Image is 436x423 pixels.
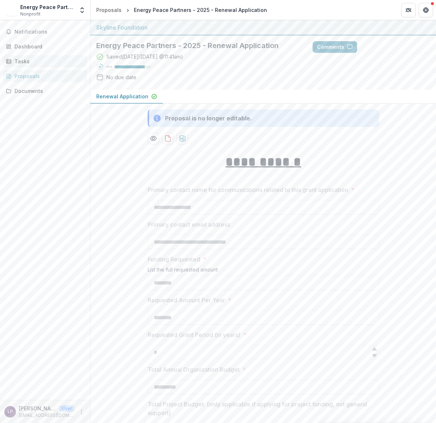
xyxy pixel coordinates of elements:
button: download-proposal [162,133,174,144]
h2: Energy Peace Partners - 2025 - Renewal Application [96,41,301,50]
div: Tasks [14,57,81,65]
button: Open entity switcher [77,3,87,17]
nav: breadcrumb [93,5,270,15]
button: download-proposal [177,133,188,144]
div: Dashboard [14,43,81,50]
button: Get Help [419,3,433,17]
p: 83 % [106,64,112,69]
div: Proposal is no longer editable. [165,114,252,123]
p: Funding Requested [148,255,200,264]
div: Energy Peace Partners - 2025 - Renewal Application [134,6,267,14]
div: No due date [106,73,136,81]
p: Requested Grant Period (in years) [148,330,240,339]
p: Primary contact name for communications related to this grant application [148,185,348,194]
button: Comments [313,41,357,53]
div: Proposals [14,72,81,80]
div: Skyline Foundation [96,23,430,32]
button: Answer Suggestions [360,41,430,53]
button: Preview f091ec9a-cb60-47f6-b3e6-4cdfe7d3b2f5-0.pdf [148,133,159,144]
a: Proposals [93,5,124,15]
p: Renewal Application [96,93,148,100]
div: Lindsey Padjen [8,409,13,414]
button: Notifications [3,26,87,38]
div: Energy Peace Partners [20,3,74,11]
p: [EMAIL_ADDRESS][DOMAIN_NAME] [19,412,74,419]
a: Dashboard [3,40,87,52]
a: Documents [3,85,87,97]
img: Energy Peace Partners [6,4,17,16]
div: Proposals [96,6,122,14]
span: Nonprofit [20,11,41,17]
a: Proposals [3,70,87,82]
p: User [59,405,74,412]
div: Saved [DATE] ( [DATE] @ 11:41am ) [106,53,183,60]
p: Total Annual Organization Budget [148,365,240,374]
p: Primary contact email address [148,220,230,229]
div: List the full requested amount [148,266,379,275]
div: Documents [14,87,81,95]
span: Notifications [14,29,84,35]
a: Tasks [3,55,87,67]
p: Requested Amount Per Year [148,296,225,304]
p: [PERSON_NAME] [19,405,56,412]
button: Partners [401,3,416,17]
button: More [77,407,86,416]
p: Total Project Budget: (only applicable if applying for project funding, not general support) [148,400,375,417]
